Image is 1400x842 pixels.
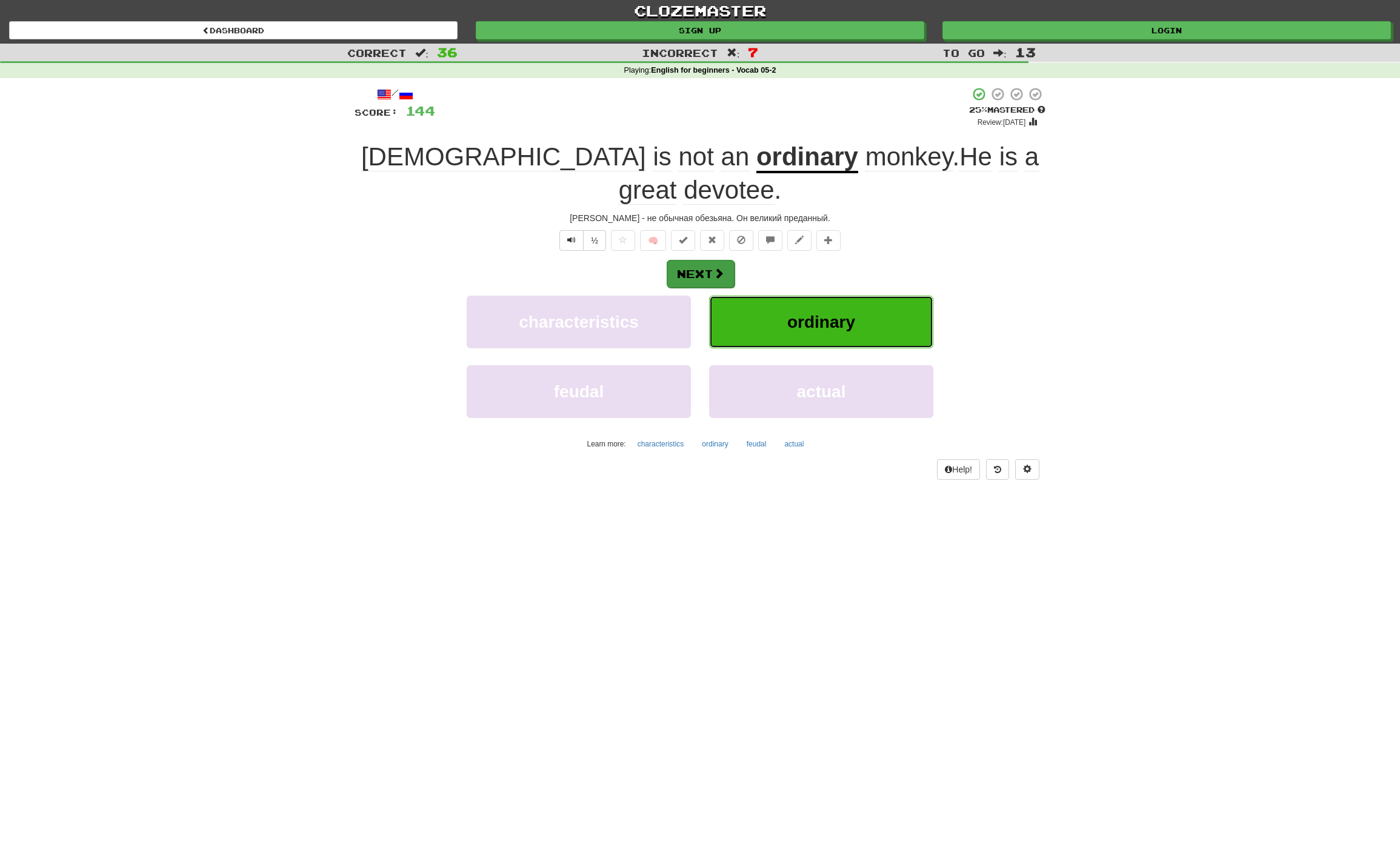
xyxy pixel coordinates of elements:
span: is [653,142,671,171]
div: Text-to-speech controls [557,230,606,251]
span: : [993,48,1007,58]
span: Incorrect [642,47,718,59]
span: monkey [865,142,953,171]
span: 7 [748,45,758,59]
button: Edit sentence (alt+d) [787,230,812,251]
a: Login [942,21,1391,39]
span: a [1025,142,1039,171]
span: : [415,48,428,58]
button: ordinary [709,296,933,348]
button: Discuss sentence (alt+u) [758,230,782,251]
button: Set this sentence to 100% Mastered (alt+m) [671,230,695,251]
button: Play sentence audio (ctl+space) [559,230,584,251]
button: Favorite sentence (alt+f) [611,230,635,251]
strong: English for beginners - Vocab 05-2 [651,66,776,75]
span: an [721,142,750,171]
button: Add to collection (alt+a) [816,230,841,251]
div: Mastered [969,105,1045,116]
span: devotee [684,176,774,205]
a: Dashboard [9,21,458,39]
span: great [619,176,677,205]
button: ordinary [695,435,735,453]
button: feudal [740,435,773,453]
small: Review: [DATE] [978,118,1026,127]
span: [DEMOGRAPHIC_DATA] [361,142,646,171]
span: 25 % [969,105,987,114]
button: Ignore sentence (alt+i) [729,230,753,251]
a: Sign up [476,21,924,39]
span: . . [619,142,1039,204]
div: / [355,87,435,102]
div: [PERSON_NAME] - не обычная обезьяна. Он великий преданный. [355,212,1045,224]
button: ½ [583,230,606,251]
span: feudal [554,382,604,401]
button: Next [667,260,735,288]
span: ordinary [787,313,855,331]
span: 36 [437,45,458,59]
button: feudal [467,365,691,418]
button: characteristics [631,435,691,453]
u: ordinary [756,142,858,173]
span: actual [797,382,846,401]
span: To go [942,47,985,59]
button: actual [778,435,810,453]
button: actual [709,365,933,418]
span: characteristics [519,313,639,331]
span: is [999,142,1018,171]
span: Correct [347,47,407,59]
span: He [959,142,992,171]
button: Help! [937,459,980,480]
small: Learn more: [587,440,626,448]
button: characteristics [467,296,691,348]
span: Score: [355,107,398,118]
span: not [678,142,713,171]
button: 🧠 [640,230,666,251]
span: 13 [1015,45,1036,59]
span: 144 [405,103,435,118]
span: : [727,48,740,58]
button: Reset to 0% Mastered (alt+r) [700,230,724,251]
button: Round history (alt+y) [986,459,1009,480]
